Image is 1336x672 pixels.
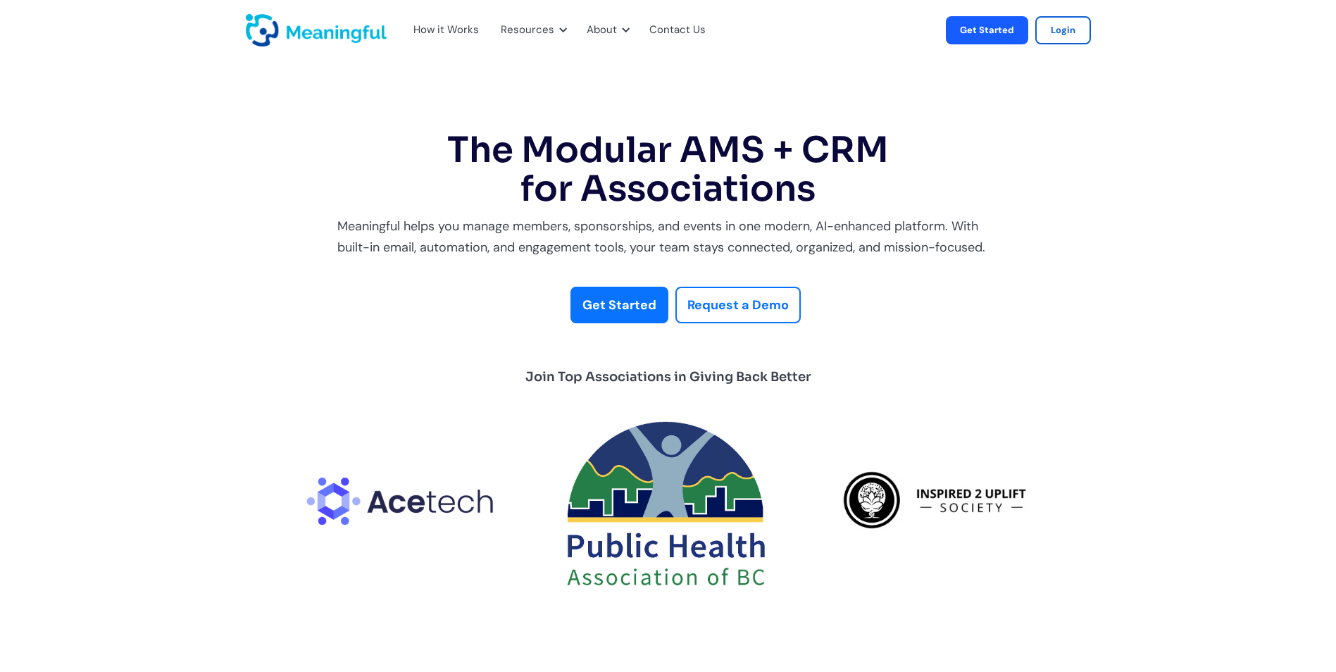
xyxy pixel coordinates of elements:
[582,297,656,313] strong: Get Started
[687,297,789,313] strong: Request a Demo
[337,131,999,209] h1: The Modular AMS + CRM for Associations
[337,216,999,259] div: Meaningful helps you manage members, sponsorships, and events in one modern, AI-enhanced platform...
[1035,16,1091,44] a: Login
[413,21,479,39] div: How it Works
[570,287,668,324] a: Get Started
[501,21,554,39] div: Resources
[675,287,801,324] a: Request a Demo
[525,366,811,388] div: Join Top Associations in Giving Back Better
[587,21,617,39] div: About
[246,14,281,46] a: home
[946,16,1028,44] a: Get Started
[641,7,723,54] div: Contact Us
[413,21,468,39] a: How it Works
[492,7,571,54] div: Resources
[405,7,485,54] div: How it Works
[649,21,706,39] a: Contact Us
[578,7,634,54] div: About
